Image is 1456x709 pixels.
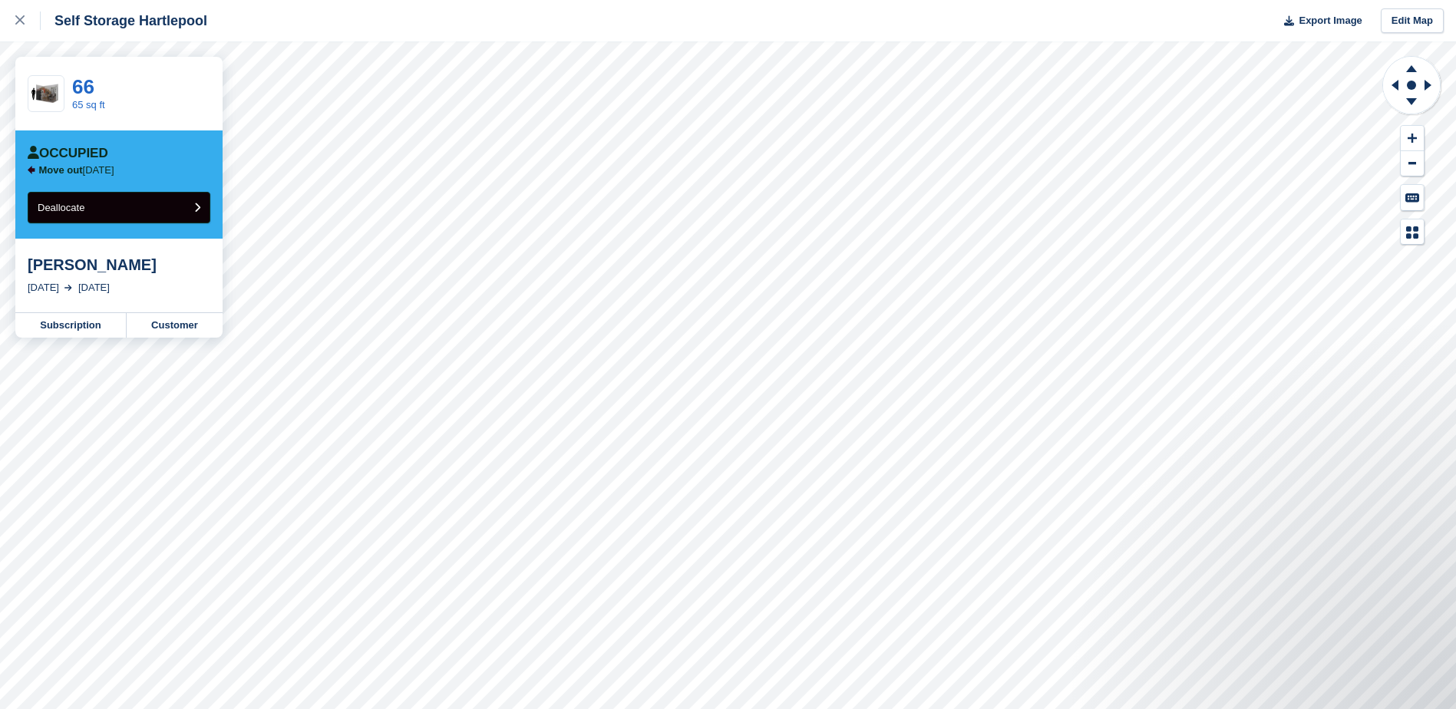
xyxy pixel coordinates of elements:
a: 65 sq ft [72,99,105,110]
button: Export Image [1275,8,1362,34]
div: [PERSON_NAME] [28,256,210,274]
span: Export Image [1299,13,1362,28]
span: Deallocate [38,202,84,213]
a: Edit Map [1381,8,1444,34]
div: Self Storage Hartlepool [41,12,207,30]
button: Keyboard Shortcuts [1401,185,1424,210]
span: Move out [39,164,83,176]
a: Customer [127,313,223,338]
img: arrow-right-light-icn-cde0832a797a2874e46488d9cf13f60e5c3a73dbe684e267c42b8395dfbc2abf.svg [64,285,72,291]
button: Map Legend [1401,219,1424,245]
a: Subscription [15,313,127,338]
button: Zoom Out [1401,151,1424,176]
div: [DATE] [78,280,110,295]
button: Zoom In [1401,126,1424,151]
div: [DATE] [28,280,59,295]
button: Deallocate [28,192,210,223]
img: 60-sqft-unit.jpg [28,81,64,107]
p: [DATE] [39,164,114,176]
a: 66 [72,75,94,98]
div: Occupied [28,146,108,161]
img: arrow-left-icn-90495f2de72eb5bd0bd1c3c35deca35cc13f817d75bef06ecd7c0b315636ce7e.svg [28,166,35,174]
